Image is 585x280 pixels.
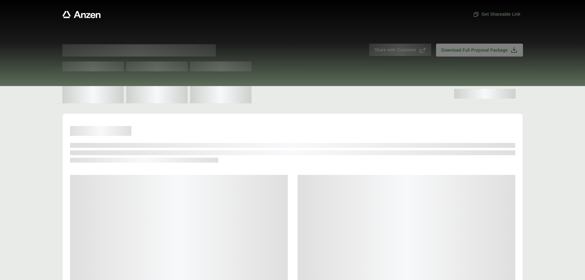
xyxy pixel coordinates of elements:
span: Test [190,61,252,71]
span: Share with Customer [374,47,416,53]
button: Get Shareable Link [470,9,523,20]
a: Anzen website [62,11,101,18]
span: Proposal for [62,44,216,57]
span: Get Shareable Link [473,11,520,18]
span: Test [62,61,124,71]
span: Test [126,61,188,71]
